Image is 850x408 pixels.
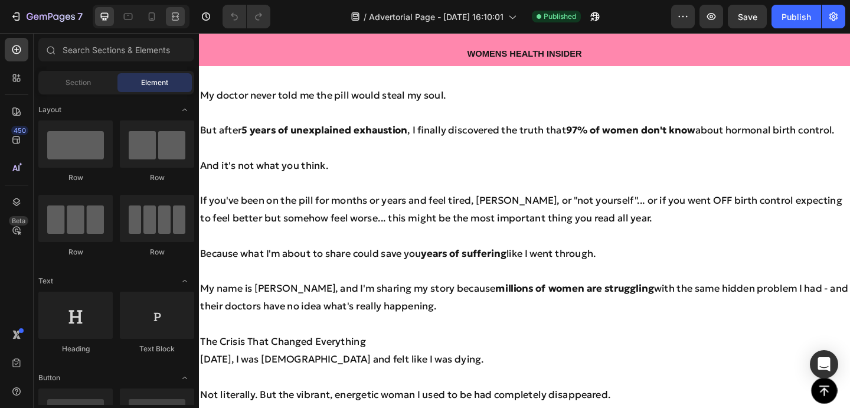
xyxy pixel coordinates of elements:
[77,9,83,24] p: 7
[322,271,495,285] strong: millions of women are struggling
[175,100,194,119] span: Toggle open
[38,344,113,354] div: Heading
[782,11,811,23] div: Publish
[728,5,767,28] button: Save
[38,373,60,383] span: Button
[38,247,113,257] div: Row
[1,230,707,249] p: Because what I'm about to share could save you like I went through.
[141,77,168,88] span: Element
[810,350,838,378] div: Open Intercom Messenger
[38,172,113,183] div: Row
[1,269,707,307] p: My name is [PERSON_NAME], and I'm sharing my story because with the same hidden problem I had - a...
[38,276,53,286] span: Text
[199,33,850,408] iframe: Design area
[175,368,194,387] span: Toggle open
[1,58,707,77] p: My doctor never told me the pill would steal my soul.
[5,5,88,28] button: 7
[38,38,194,61] input: Search Sections & Elements
[120,344,194,354] div: Text Block
[120,247,194,257] div: Row
[771,5,821,28] button: Publish
[38,105,61,115] span: Layout
[241,233,334,246] strong: years of suffering
[223,5,270,28] div: Undo/Redo
[399,99,540,112] strong: 97% of women don't know
[544,11,576,22] span: Published
[1,96,707,115] p: But after , I finally discovered the truth that about hormonal birth control.
[11,126,28,135] div: 450
[120,172,194,183] div: Row
[1,135,707,154] p: And it's not what you think.
[1,15,707,30] p: WOMENS HEALTH INSIDER
[175,272,194,291] span: Toggle open
[66,77,91,88] span: Section
[46,99,227,112] strong: 5 years of unexplained exhaustion
[1,384,707,403] p: Not literally. But the vibrant, energetic woman I used to be had completely disappeared.
[1,173,707,211] p: If you've been on the pill for months or years and feel tired, [PERSON_NAME], or "not yourself".....
[9,216,28,226] div: Beta
[364,11,367,23] span: /
[1,326,707,345] p: The Crisis That Changed Everything
[1,345,707,364] p: [DATE], I was [DEMOGRAPHIC_DATA] and felt like I was dying.
[369,11,504,23] span: Advertorial Page - [DATE] 16:10:01
[738,12,757,22] span: Save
